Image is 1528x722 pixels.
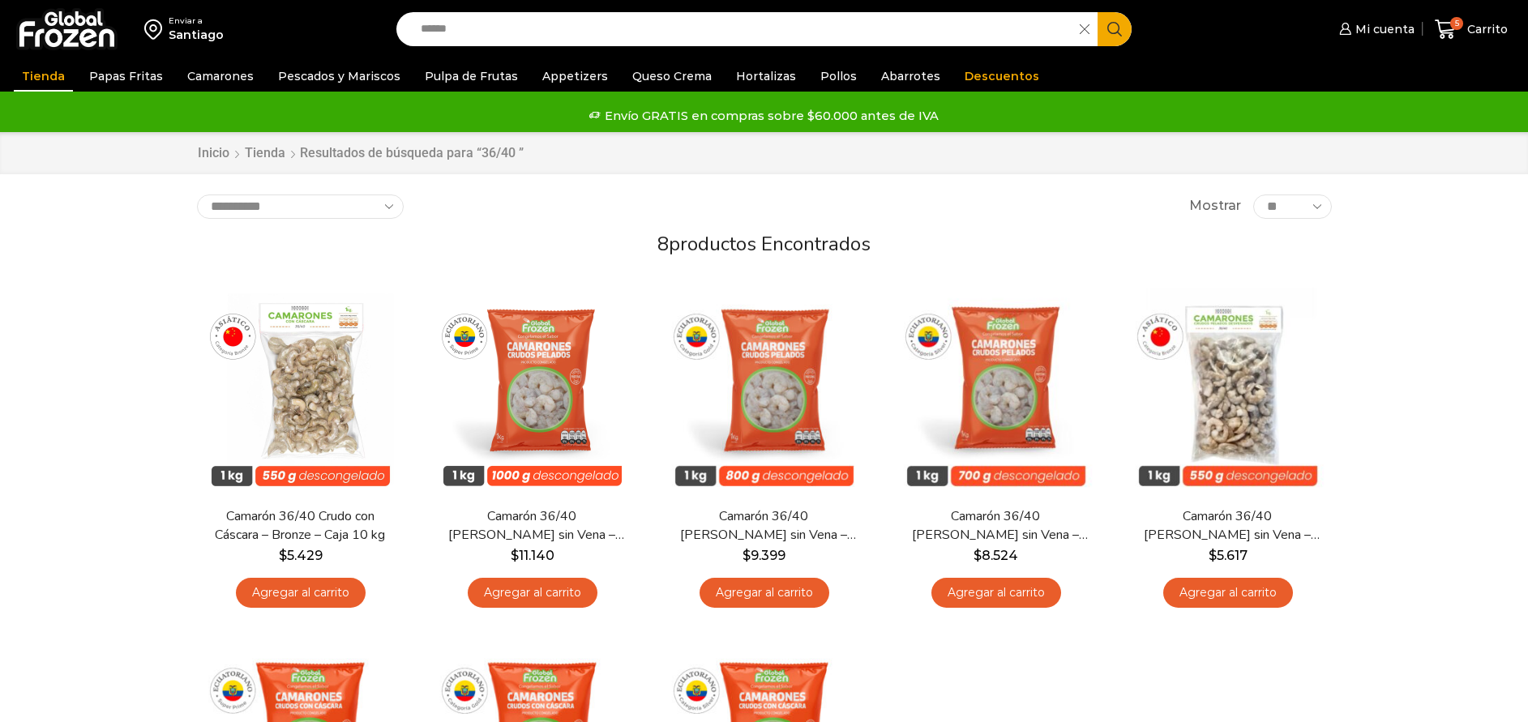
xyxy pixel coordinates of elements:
a: Descuentos [957,61,1047,92]
a: Queso Crema [624,61,720,92]
a: Camarón 36/40 [PERSON_NAME] sin Vena – Bronze – Caja 10 kg [1134,507,1320,545]
a: Agregar al carrito: “Camarón 36/40 Crudo con Cáscara - Bronze - Caja 10 kg” [236,578,366,608]
span: $ [511,548,519,563]
a: Camarón 36/40 [PERSON_NAME] sin Vena – Super Prime – Caja 10 kg [439,507,625,545]
a: Pollos [812,61,865,92]
span: $ [1209,548,1217,563]
a: Agregar al carrito: “Camarón 36/40 Crudo Pelado sin Vena - Silver - Caja 10 kg” [931,578,1061,608]
a: Pescados y Mariscos [270,61,409,92]
span: $ [974,548,982,563]
bdi: 8.524 [974,548,1018,563]
span: $ [279,548,287,563]
a: Pulpa de Frutas [417,61,526,92]
img: address-field-icon.svg [144,15,169,43]
span: productos encontrados [669,231,871,257]
a: Papas Fritas [81,61,171,92]
span: Mostrar [1189,197,1241,216]
bdi: 9.399 [743,548,785,563]
a: Appetizers [534,61,616,92]
a: Hortalizas [728,61,804,92]
div: Enviar a [169,15,224,27]
div: Santiago [169,27,224,43]
span: Carrito [1463,21,1508,37]
a: Abarrotes [873,61,948,92]
a: Agregar al carrito: “Camarón 36/40 Crudo Pelado sin Vena - Super Prime - Caja 10 kg” [468,578,597,608]
bdi: 5.429 [279,548,323,563]
button: Search button [1098,12,1132,46]
a: Camarón 36/40 [PERSON_NAME] sin Vena – Silver – Caja 10 kg [902,507,1089,545]
a: Camarón 36/40 [PERSON_NAME] sin Vena – Gold – Caja 10 kg [670,507,857,545]
a: Tienda [14,61,73,92]
a: Camarones [179,61,262,92]
span: $ [743,548,751,563]
nav: Breadcrumb [197,144,524,163]
a: 5 Carrito [1431,11,1512,49]
a: Tienda [244,144,286,163]
span: Mi cuenta [1351,21,1415,37]
a: Mi cuenta [1335,13,1415,45]
a: Agregar al carrito: “Camarón 36/40 Crudo Pelado sin Vena - Gold - Caja 10 kg” [700,578,829,608]
select: Pedido de la tienda [197,194,404,219]
a: Agregar al carrito: “Camarón 36/40 Crudo Pelado sin Vena - Bronze - Caja 10 kg” [1163,578,1293,608]
bdi: 5.617 [1209,548,1248,563]
a: Camarón 36/40 Crudo con Cáscara – Bronze – Caja 10 kg [207,507,393,545]
span: 8 [657,231,669,257]
a: Inicio [197,144,230,163]
bdi: 11.140 [511,548,554,563]
span: 5 [1450,17,1463,30]
h1: Resultados de búsqueda para “36/40 ” [300,145,524,160]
